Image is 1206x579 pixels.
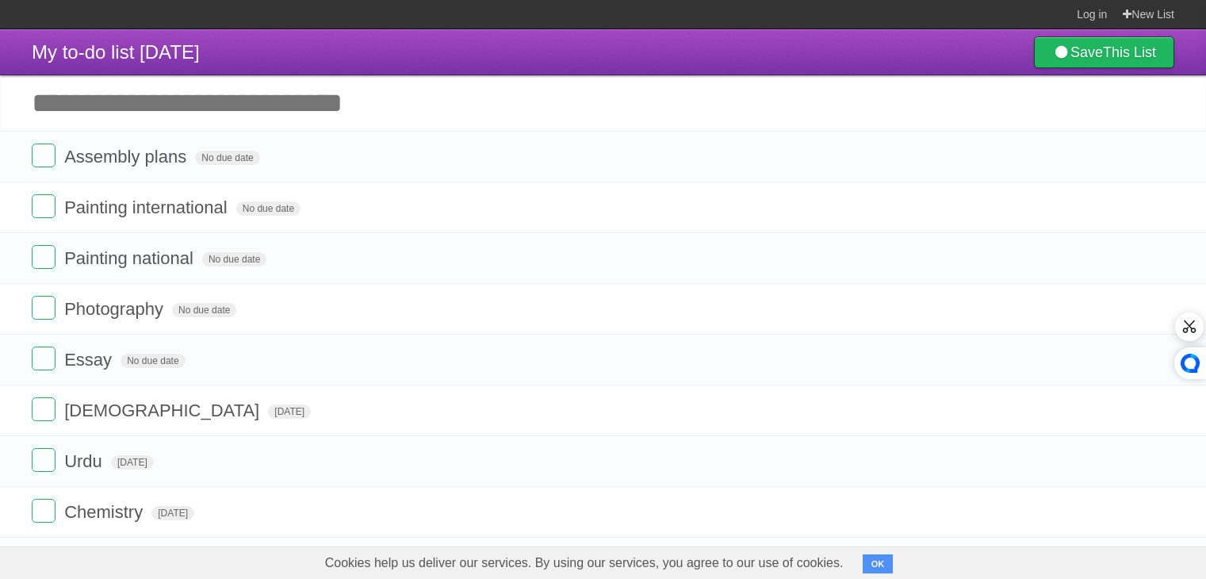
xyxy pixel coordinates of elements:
a: SaveThis List [1034,36,1174,68]
span: [DEMOGRAPHIC_DATA] [64,401,263,420]
span: Essay [64,350,116,370]
span: Painting national [64,248,197,268]
span: Painting international [64,197,231,217]
label: Done [32,194,56,218]
span: Assembly plans [64,147,190,167]
label: Done [32,296,56,320]
label: Done [32,347,56,370]
label: Done [32,448,56,472]
b: This List [1103,44,1156,60]
label: Done [32,397,56,421]
button: OK [863,554,894,573]
span: Chemistry [64,502,147,522]
label: Done [32,499,56,523]
span: No due date [236,201,301,216]
span: [DATE] [268,405,311,419]
span: No due date [121,354,185,368]
label: Done [32,144,56,167]
span: [DATE] [151,506,194,520]
span: [DATE] [111,455,154,470]
span: Cookies help us deliver our services. By using our services, you agree to our use of cookies. [309,547,860,579]
span: My to-do list [DATE] [32,41,200,63]
span: Photography [64,299,167,319]
span: No due date [172,303,236,317]
span: No due date [202,252,266,266]
label: Done [32,245,56,269]
span: No due date [195,151,259,165]
span: Urdu [64,451,106,471]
